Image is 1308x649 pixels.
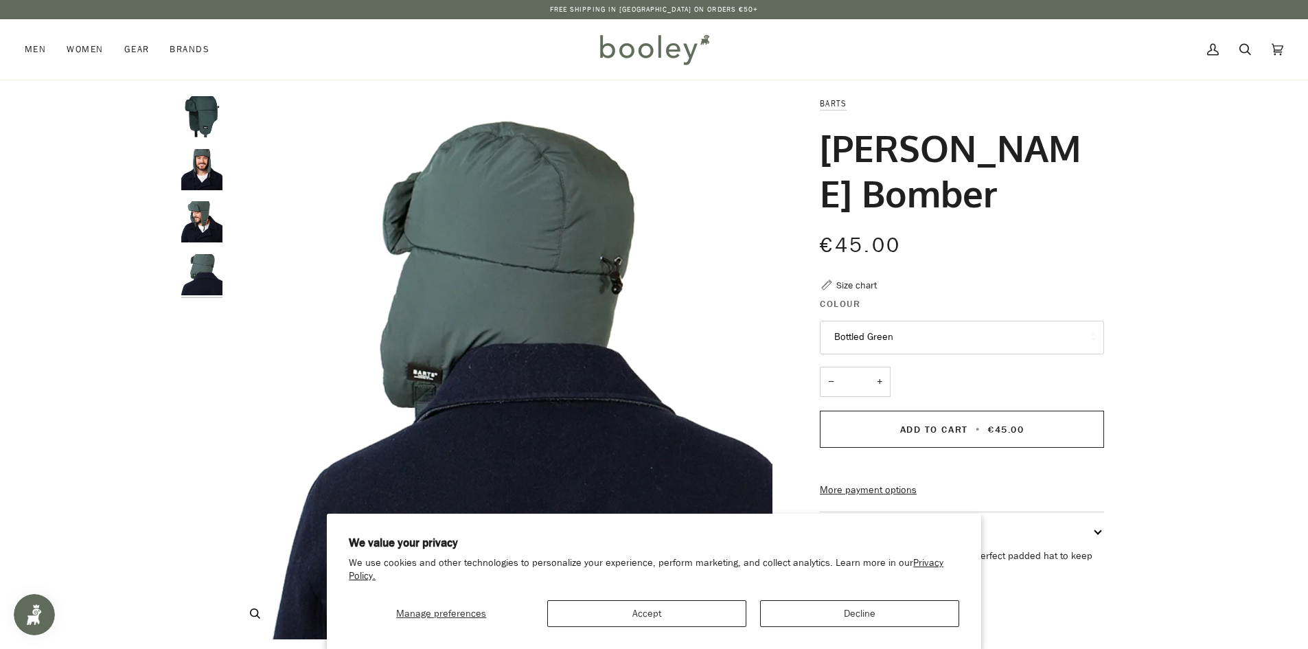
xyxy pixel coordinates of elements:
div: Size chart [836,278,877,293]
a: Privacy Policy. [349,556,943,582]
span: Colour [820,297,860,311]
button: Add to Cart • €45.00 [820,411,1104,448]
img: Barts Charlos Bomber - Booley Galway [181,149,222,190]
span: Brands [170,43,209,56]
h2: We value your privacy [349,536,959,551]
button: Bottled Green [820,321,1104,354]
span: Add to Cart [900,423,968,436]
a: Women [56,19,113,80]
button: − [820,367,842,398]
img: Booley [594,30,714,69]
input: Quantity [820,367,891,398]
p: Free Shipping in [GEOGRAPHIC_DATA] on Orders €50+ [550,4,759,15]
span: • [972,423,985,436]
span: Gear [124,43,150,56]
img: Barts Charlos Bomber - Booley Galway [181,254,222,295]
button: Accept [547,600,746,627]
h1: [PERSON_NAME] Bomber [820,125,1094,216]
button: Decline [760,600,959,627]
button: Manage preferences [349,600,533,627]
button: Description [820,512,1104,549]
a: Gear [114,19,160,80]
span: Men [25,43,46,56]
iframe: Button to open loyalty program pop-up [14,594,55,635]
a: More payment options [820,483,1104,498]
span: €45.00 [988,423,1024,436]
p: We use cookies and other technologies to personalize your experience, perform marketing, and coll... [349,557,959,583]
span: €45.00 [820,231,901,260]
img: Barts Charlos Bomber - Booley Galway [181,201,222,242]
img: Barts Charlos Bomber - Booley Galway [229,96,772,639]
a: Brands [159,19,220,80]
a: Barts [820,98,847,109]
img: Barts Charlos Bomber Bottle Green - Booley Galway [181,96,222,137]
span: Women [67,43,103,56]
button: + [869,367,891,398]
a: Men [25,19,56,80]
span: Manage preferences [396,607,486,620]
